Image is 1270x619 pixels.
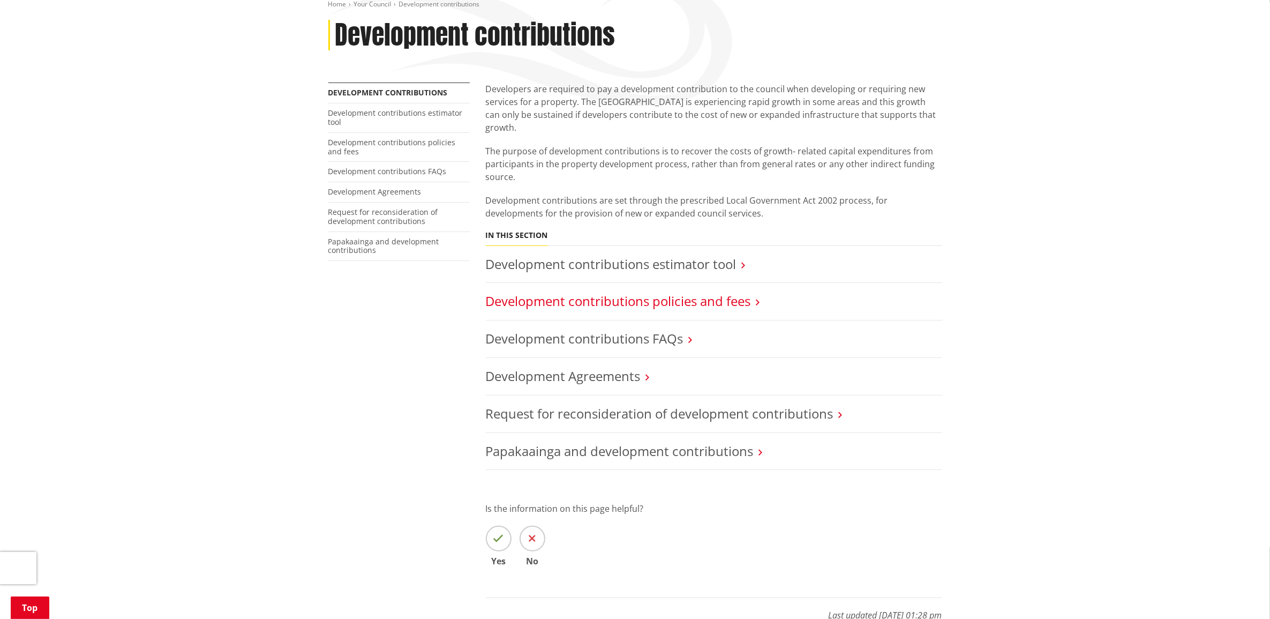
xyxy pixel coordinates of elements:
[486,231,548,240] h5: In this section
[328,207,438,226] a: Request for reconsideration of development contributions
[486,194,942,220] p: Development contributions are set through the prescribed Local Government Act 2002 process, for d...
[11,596,49,619] a: Top
[1221,574,1259,613] iframe: Messenger Launcher
[486,330,683,347] a: Development contributions FAQs
[520,557,545,565] span: No
[486,83,942,134] p: Developers are required to pay a development contribution to the council when developing or requi...
[486,557,512,565] span: Yes
[328,87,448,98] a: Development contributions
[328,108,463,127] a: Development contributions estimator tool
[328,137,456,156] a: Development contributions policies and fees
[486,145,942,183] p: The purpose of development contributions is to recover the costs of growth- related capital expen...
[486,367,641,385] a: Development Agreements
[486,255,737,273] a: Development contributions estimator tool
[328,166,447,176] a: Development contributions FAQs
[328,187,422,197] a: Development Agreements
[335,20,615,51] h1: Development contributions
[486,442,754,460] a: Papakaainga and development contributions
[486,502,942,515] p: Is the information on this page helpful?
[328,236,439,256] a: Papakaainga and development contributions
[486,405,833,422] a: Request for reconsideration of development contributions
[486,292,751,310] a: Development contributions policies and fees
